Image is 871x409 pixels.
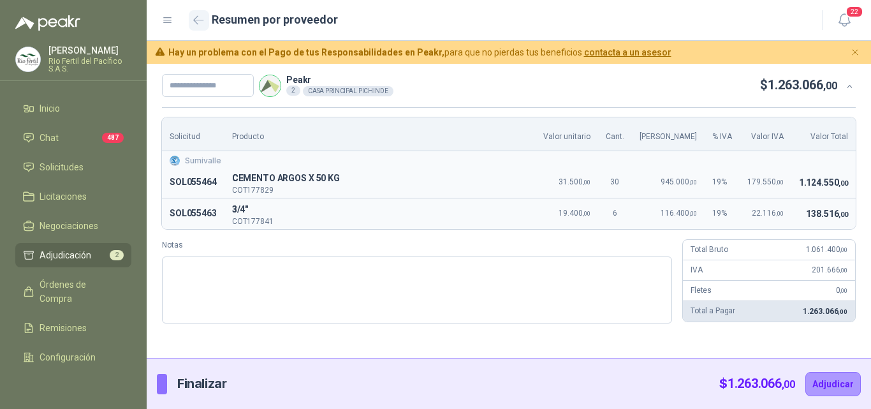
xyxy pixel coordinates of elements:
[15,375,131,399] a: Manuales y ayuda
[15,15,80,31] img: Logo peakr
[691,305,735,317] p: Total a Pagar
[803,307,847,316] span: 1.263.066
[232,186,528,194] p: COT177829
[15,243,131,267] a: Adjudicación2
[823,80,837,92] span: ,00
[162,117,224,151] th: Solicitud
[583,210,590,217] span: ,00
[162,239,672,251] label: Notas
[838,308,847,315] span: ,00
[760,75,837,95] p: $
[303,86,393,96] div: CASA PRINCIPAL PICHINDE
[598,198,632,228] td: 6
[168,45,671,59] span: para que no pierdas tus beneficios
[705,117,740,151] th: % IVA
[170,155,848,167] div: Sumivalle
[286,86,300,96] div: 2
[838,211,848,219] span: ,00
[768,77,837,93] span: 1.263.066
[836,286,847,295] span: 0
[847,45,863,61] button: Cerrar
[559,209,590,218] span: 19.400
[776,210,784,217] span: ,00
[48,46,131,55] p: [PERSON_NAME]
[15,345,131,369] a: Configuración
[40,101,60,115] span: Inicio
[661,177,697,186] span: 945.000
[286,75,393,84] p: Peakr
[40,278,119,306] span: Órdenes de Compra
[838,179,848,188] span: ,00
[691,285,712,297] p: Fletes
[170,175,217,190] p: SOL055464
[168,47,444,57] b: Hay un problema con el Pago de tus Responsabilidades en Peakr,
[689,210,697,217] span: ,00
[691,264,703,276] p: IVA
[719,374,795,394] p: $
[15,96,131,121] a: Inicio
[805,372,861,396] button: Adjudicar
[661,209,697,218] span: 116.400
[776,179,784,186] span: ,00
[212,11,338,29] h2: Resumen por proveedor
[170,206,217,221] p: SOL055463
[632,117,705,151] th: [PERSON_NAME]
[833,9,856,32] button: 22
[232,171,528,186] span: CEMENTO ARGOS X 50 KG
[840,287,847,294] span: ,00
[598,117,632,151] th: Cant.
[40,131,59,145] span: Chat
[705,198,740,228] td: 19 %
[232,171,528,186] p: C
[845,6,863,18] span: 22
[806,245,847,254] span: 1.061.400
[15,272,131,311] a: Órdenes de Compra
[232,202,528,218] span: 3/4"
[728,376,795,391] span: 1.263.066
[40,190,87,204] span: Licitaciones
[224,117,536,151] th: Producto
[102,133,124,143] span: 487
[840,246,847,253] span: ,00
[689,179,697,186] span: ,00
[791,117,856,151] th: Valor Total
[782,378,795,390] span: ,00
[177,374,226,394] p: Finalizar
[806,209,848,219] span: 138.516
[752,209,784,218] span: 22.116
[15,316,131,340] a: Remisiones
[705,167,740,198] td: 19 %
[536,117,598,151] th: Valor unitario
[40,160,84,174] span: Solicitudes
[40,248,91,262] span: Adjudicación
[559,177,590,186] span: 31.500
[232,218,528,225] p: COT177841
[15,184,131,209] a: Licitaciones
[584,47,671,57] a: contacta a un asesor
[40,219,98,233] span: Negociaciones
[15,155,131,179] a: Solicitudes
[260,75,281,96] img: Company Logo
[48,57,131,73] p: Rio Fertil del Pacífico S.A.S.
[740,117,791,151] th: Valor IVA
[40,321,87,335] span: Remisiones
[40,350,96,364] span: Configuración
[16,47,40,71] img: Company Logo
[170,156,180,166] img: Company Logo
[232,202,528,218] p: 3
[583,179,590,186] span: ,00
[812,265,847,274] span: 201.666
[15,126,131,150] a: Chat487
[110,250,124,260] span: 2
[598,167,632,198] td: 30
[15,214,131,238] a: Negociaciones
[691,244,728,256] p: Total Bruto
[840,267,847,274] span: ,00
[747,177,784,186] span: 179.550
[799,177,848,188] span: 1.124.550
